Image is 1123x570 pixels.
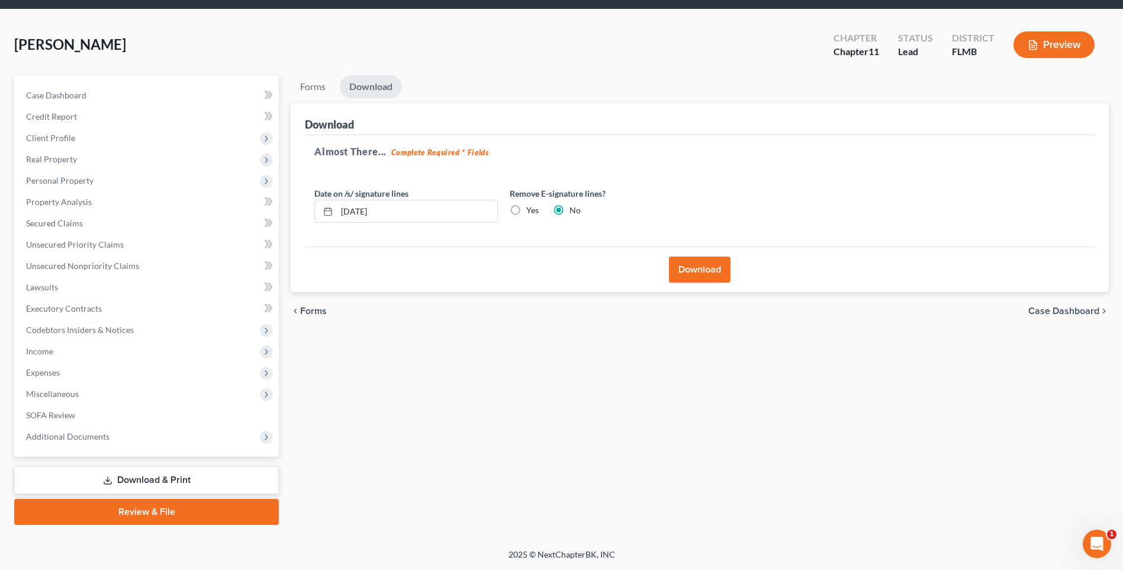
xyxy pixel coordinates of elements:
[1107,530,1116,539] span: 1
[17,85,279,106] a: Case Dashboard
[952,45,995,59] div: FLMB
[291,306,343,316] button: chevron_left Forms
[26,175,94,185] span: Personal Property
[26,197,92,207] span: Property Analysis
[337,200,497,223] input: MM/DD/YYYY
[26,90,86,100] span: Case Dashboard
[26,111,77,121] span: Credit Report
[26,261,139,271] span: Unsecured Nonpriority Claims
[17,191,279,213] a: Property Analysis
[17,298,279,319] a: Executory Contracts
[314,145,1085,159] h5: Almost There...
[26,218,83,228] span: Secured Claims
[291,306,300,316] i: chevron_left
[26,133,75,143] span: Client Profile
[291,75,335,98] a: Forms
[17,255,279,277] a: Unsecured Nonpriority Claims
[26,389,79,399] span: Miscellaneous
[14,36,126,53] span: [PERSON_NAME]
[510,187,693,200] label: Remove E-signature lines?
[1083,530,1111,558] iframe: Intercom live chat
[17,277,279,298] a: Lawsuits
[314,187,408,200] label: Date on /s/ signature lines
[669,257,731,283] button: Download
[952,31,995,45] div: District
[26,325,134,335] span: Codebtors Insiders & Notices
[14,499,279,525] a: Review & File
[26,431,110,441] span: Additional Documents
[26,239,124,249] span: Unsecured Priority Claims
[526,204,539,216] label: Yes
[569,204,581,216] label: No
[1028,306,1099,316] span: Case Dashboard
[17,234,279,255] a: Unsecured Priority Claims
[26,282,58,292] span: Lawsuits
[868,46,879,57] span: 11
[391,148,489,157] strong: Complete Required * Fields
[26,303,102,313] span: Executory Contracts
[898,45,933,59] div: Lead
[305,117,354,132] div: Download
[17,213,279,234] a: Secured Claims
[26,410,75,420] span: SOFA Review
[224,549,899,570] div: 2025 © NextChapterBK, INC
[834,45,879,59] div: Chapter
[834,31,879,45] div: Chapter
[26,367,60,377] span: Expenses
[17,106,279,127] a: Credit Report
[26,346,53,356] span: Income
[340,75,402,98] a: Download
[26,154,77,164] span: Real Property
[1013,31,1095,58] button: Preview
[17,405,279,426] a: SOFA Review
[898,31,933,45] div: Status
[1028,306,1109,316] a: Case Dashboard chevron_right
[14,466,279,494] a: Download & Print
[1099,306,1109,316] i: chevron_right
[300,306,327,316] span: Forms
